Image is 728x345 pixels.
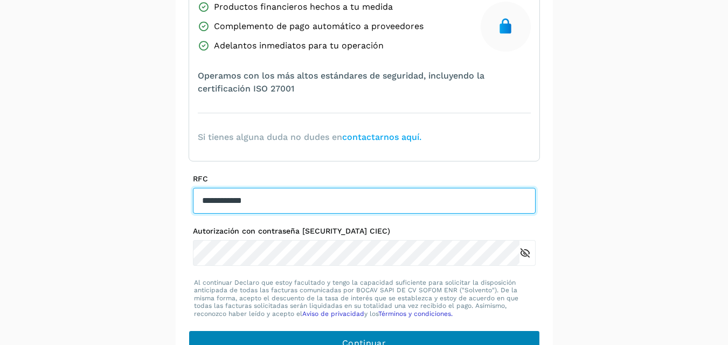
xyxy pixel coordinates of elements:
span: Adelantos inmediatos para tu operación [214,39,384,52]
a: Aviso de privacidad [302,310,364,318]
label: Autorización con contraseña [SECURITY_DATA] CIEC) [193,227,536,236]
label: RFC [193,174,536,184]
p: Al continuar Declaro que estoy facultado y tengo la capacidad suficiente para solicitar la dispos... [194,279,535,318]
a: contactarnos aquí. [342,132,421,142]
span: Operamos con los más altos estándares de seguridad, incluyendo la certificación ISO 27001 [198,69,531,95]
span: Complemento de pago automático a proveedores [214,20,424,33]
span: Productos financieros hechos a tu medida [214,1,393,13]
a: Términos y condiciones. [378,310,453,318]
span: Si tienes alguna duda no dudes en [198,131,421,144]
img: secure [497,18,514,35]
